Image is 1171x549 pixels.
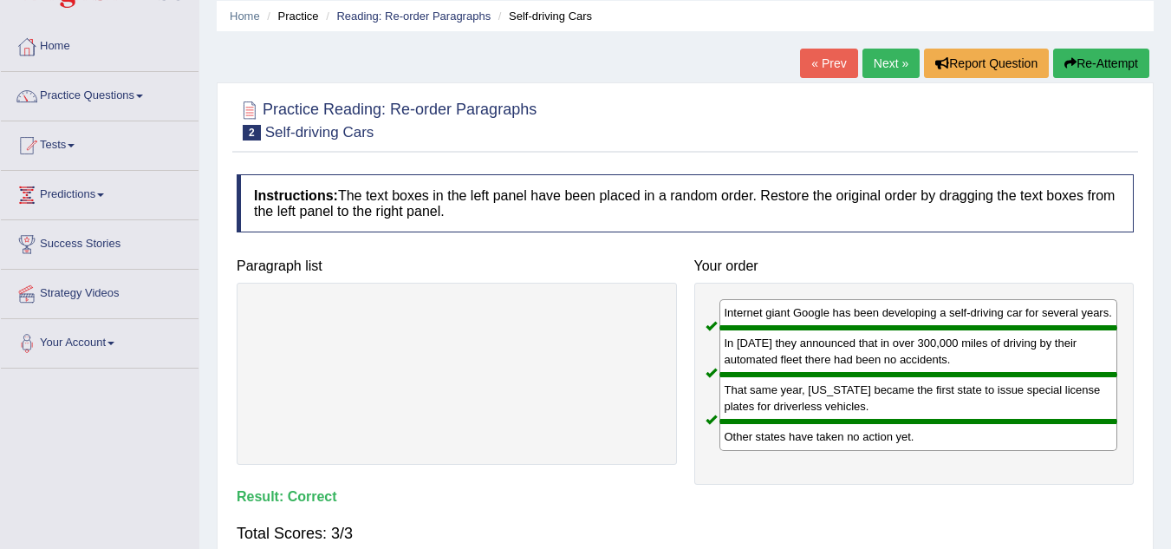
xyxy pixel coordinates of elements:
[237,489,1134,505] h4: Result:
[694,258,1135,274] h4: Your order
[237,174,1134,232] h4: The text boxes in the left panel have been placed in a random order. Restore the original order b...
[1,23,198,66] a: Home
[265,124,374,141] small: Self-driving Cars
[719,422,1118,450] div: Other states have taken no action yet.
[254,188,338,203] b: Instructions:
[719,375,1118,422] div: That same year, [US_STATE] became the first state to issue special license plates for driverless ...
[336,10,491,23] a: Reading: Re-order Paragraphs
[1,121,198,165] a: Tests
[862,49,920,78] a: Next »
[1,270,198,313] a: Strategy Videos
[719,299,1118,328] div: Internet giant Google has been developing a self-driving car for several years.
[1,220,198,264] a: Success Stories
[1053,49,1149,78] button: Re-Attempt
[494,8,592,24] li: Self-driving Cars
[1,72,198,115] a: Practice Questions
[924,49,1049,78] button: Report Question
[243,125,261,141] span: 2
[237,97,537,141] h2: Practice Reading: Re-order Paragraphs
[237,258,677,274] h4: Paragraph list
[1,319,198,363] a: Your Account
[719,328,1118,375] div: In [DATE] they announced that in over 300,000 miles of driving by their automated fleet there had...
[800,49,857,78] a: « Prev
[263,8,318,24] li: Practice
[1,171,198,214] a: Predictions
[230,10,260,23] a: Home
